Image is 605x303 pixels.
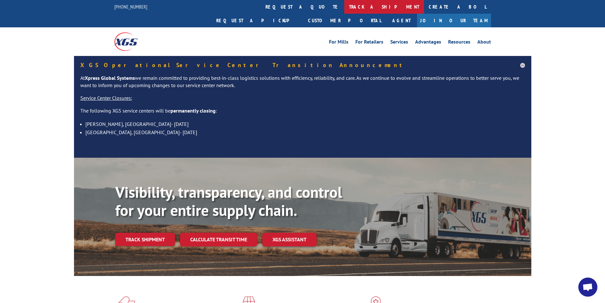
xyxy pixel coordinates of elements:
a: Agent [386,14,417,27]
a: Calculate transit time [180,233,257,246]
li: [GEOGRAPHIC_DATA], [GEOGRAPHIC_DATA]- [DATE] [85,128,525,136]
p: At we remain committed to providing best-in-class logistics solutions with efficiency, reliabilit... [80,74,525,95]
p: The following XGS service centers will be : [80,107,525,120]
strong: Xpress Global Systems [85,75,135,81]
a: For Mills [329,39,348,46]
a: Open chat [578,278,597,297]
a: Customer Portal [303,14,386,27]
a: [PHONE_NUMBER] [114,3,147,10]
a: Join Our Team [417,14,491,27]
a: Resources [448,39,470,46]
a: XGS ASSISTANT [262,233,317,246]
h5: XGS Operational Service Center Transition Announcement [80,62,525,68]
u: Service Center Closures: [80,95,132,101]
a: About [477,39,491,46]
a: Advantages [415,39,441,46]
a: Services [390,39,408,46]
b: Visibility, transparency, and control for your entire supply chain. [115,182,342,220]
li: [PERSON_NAME], [GEOGRAPHIC_DATA]- [DATE] [85,120,525,128]
strong: permanently closing [171,107,216,114]
a: For Retailers [355,39,383,46]
a: Track shipment [115,233,175,246]
a: Request a pickup [212,14,303,27]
